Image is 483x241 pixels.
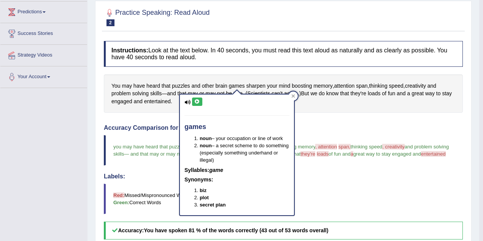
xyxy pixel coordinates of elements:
[279,82,290,90] span: Click to see word definition
[200,143,212,148] b: noun
[267,82,277,90] span: Click to see word definition
[200,135,212,141] b: noun
[184,167,289,173] h5: Syllables:
[113,200,129,205] b: Green:
[356,82,367,90] span: Click to see word definition
[144,227,328,233] b: You have spoken 81 % of the words correctly (43 out of 53 words overall)
[369,82,387,90] span: Click to see word definition
[111,98,132,106] span: Click to see word definition
[317,151,329,157] span: loads
[144,98,171,106] span: Click to see word definition
[388,90,395,98] span: Click to see word definition
[172,82,190,90] span: Click to see word definition
[351,151,353,157] span: a
[111,90,131,98] span: Click to see word definition
[382,144,405,150] span: , creativity
[0,2,87,20] a: Predictions
[329,151,351,157] span: of fun and
[368,90,380,98] span: Click to see word definition
[122,82,132,90] span: Click to see word definition
[130,151,200,157] span: and that may or may not be true
[200,202,226,208] b: secret plan
[104,173,463,180] h4: Labels:
[382,90,386,98] span: Click to see word definition
[113,144,208,150] span: you may have heard that puzzles and other
[427,82,436,90] span: Click to see word definition
[184,177,289,183] h5: Synonyms:
[334,82,355,90] span: Click to see word definition
[111,47,148,54] b: Instructions:
[167,90,176,98] span: Click to see word definition
[405,82,426,90] span: Click to see word definition
[104,7,210,26] h2: Practice Speaking: Read Aloud
[150,90,162,98] span: Click to see word definition
[104,74,463,113] div: , , , — . ( .) .
[350,90,366,98] span: Click to see word definition
[412,90,424,98] span: Click to see word definition
[104,184,463,214] blockquote: Missed/Mispronounced Words Correct Words
[200,187,207,193] b: biz
[301,90,309,98] span: Click to see word definition
[0,23,87,42] a: Success Stories
[191,82,200,90] span: Click to see word definition
[326,90,339,98] span: Click to see word definition
[246,82,265,90] span: Click to see word definition
[146,82,160,90] span: Click to see word definition
[407,90,410,98] span: Click to see word definition
[340,90,349,98] span: Click to see word definition
[200,135,289,142] li: – your occupation or line of work
[351,144,383,150] span: thinking speed
[421,151,446,157] span: entertained
[200,195,209,200] b: plot
[178,90,186,98] span: Click to see word definition
[162,82,170,90] span: Click to see word definition
[300,151,315,157] span: they're
[229,82,245,90] span: Click to see word definition
[132,90,149,98] span: Click to see word definition
[133,98,142,106] span: Click to see word definition
[104,222,463,239] h5: Accuracy:
[397,90,405,98] span: Click to see word definition
[338,144,351,150] span: span,
[106,19,114,26] span: 2
[111,82,121,90] span: Click to see word definition
[319,90,325,98] span: Click to see word definition
[133,82,145,90] span: Click to see word definition
[389,82,404,90] span: Click to see word definition
[202,82,214,90] span: Click to see word definition
[184,123,289,131] h4: games
[0,66,87,85] a: Your Account
[292,82,312,90] span: Click to see word definition
[104,124,463,131] h4: Accuracy Comparison for Reading Scores:
[124,151,129,157] span: —
[209,167,223,173] em: game
[353,151,421,157] span: great way to stay engaged and
[200,142,289,164] li: – a secret scheme to do something (especially something underhand or illegal)
[442,90,452,98] span: Click to see word definition
[425,90,435,98] span: Click to see word definition
[315,144,337,150] span: , attention
[313,82,333,90] span: Click to see word definition
[104,41,463,66] h4: Look at the text below. In 40 seconds, you must read this text aloud as naturally and as clearly ...
[0,45,87,64] a: Strategy Videos
[215,82,227,90] span: Click to see word definition
[113,192,124,198] b: Red:
[310,90,317,98] span: Click to see word definition
[436,90,441,98] span: Click to see word definition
